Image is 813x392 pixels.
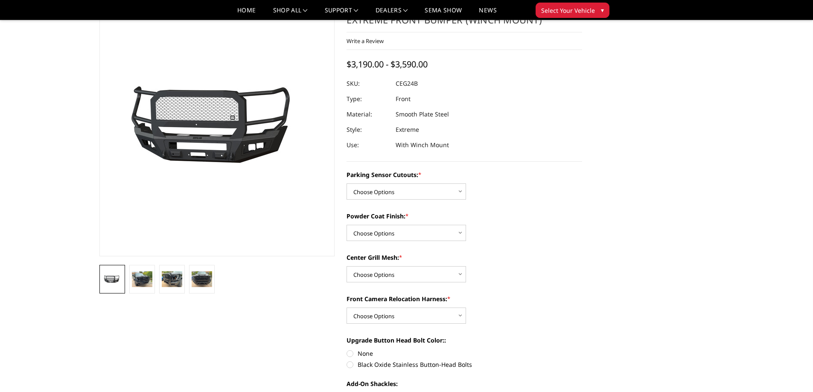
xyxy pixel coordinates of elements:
dt: Material: [347,107,389,122]
a: SEMA Show [425,7,462,20]
label: Powder Coat Finish: [347,212,582,221]
a: Dealers [376,7,408,20]
a: shop all [273,7,308,20]
a: Support [325,7,358,20]
dt: Type: [347,91,389,107]
img: 2024-2025 GMC 2500-3500 - A2 Series - Extreme Front Bumper (winch mount) [192,271,212,287]
img: 2024-2025 GMC 2500-3500 - A2 Series - Extreme Front Bumper (winch mount) [102,275,122,285]
dt: Use: [347,137,389,153]
span: $3,190.00 - $3,590.00 [347,58,428,70]
button: Select Your Vehicle [536,3,609,18]
a: News [479,7,496,20]
dt: SKU: [347,76,389,91]
label: Front Camera Relocation Harness: [347,294,582,303]
label: Black Oxide Stainless Button-Head Bolts [347,360,582,369]
label: None [347,349,582,358]
span: ▾ [601,6,604,15]
dd: Smooth Plate Steel [396,107,449,122]
dd: CEG24B [396,76,418,91]
label: Parking Sensor Cutouts: [347,170,582,179]
label: Upgrade Button Head Bolt Color:: [347,336,582,345]
img: 2024-2025 GMC 2500-3500 - A2 Series - Extreme Front Bumper (winch mount) [162,271,182,287]
a: Home [237,7,256,20]
dd: Extreme [396,122,419,137]
span: Select Your Vehicle [541,6,595,15]
dd: With Winch Mount [396,137,449,153]
img: 2024-2025 GMC 2500-3500 - A2 Series - Extreme Front Bumper (winch mount) [132,271,152,287]
a: 2024-2025 GMC 2500-3500 - A2 Series - Extreme Front Bumper (winch mount) [99,0,335,256]
a: Write a Review [347,37,384,45]
label: Center Grill Mesh: [347,253,582,262]
label: Add-On Shackles: [347,379,582,388]
iframe: Chat Widget [770,351,813,392]
dt: Style: [347,122,389,137]
dd: Front [396,91,411,107]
